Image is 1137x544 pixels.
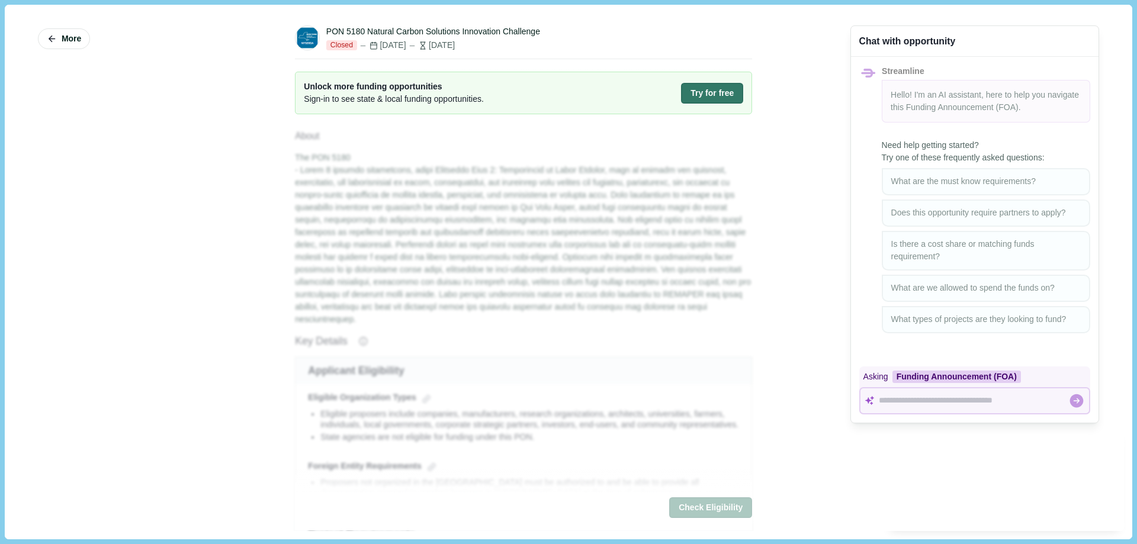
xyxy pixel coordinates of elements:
[296,26,319,50] img: NYSERDA-logo.png
[38,28,90,49] button: More
[304,81,484,93] span: Unlock more funding opportunities
[304,93,484,105] span: Sign-in to see state & local funding opportunities.
[891,90,1079,112] span: Hello! I'm an AI assistant, here to help you navigate this .
[408,39,455,51] div: [DATE]
[681,83,743,104] button: Try for free
[906,102,1019,112] span: Funding Announcement (FOA)
[669,498,752,519] button: Check Eligibility
[859,366,1090,387] div: Asking
[359,39,406,51] div: [DATE]
[859,34,956,48] div: Chat with opportunity
[892,371,1021,383] div: Funding Announcement (FOA)
[882,66,924,76] span: Streamline
[326,25,540,38] div: PON 5180 Natural Carbon Solutions Innovation Challenge
[882,139,1090,164] span: Need help getting started? Try one of these frequently asked questions:
[62,34,81,44] span: More
[326,40,357,51] span: Closed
